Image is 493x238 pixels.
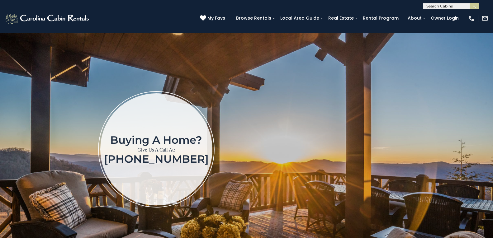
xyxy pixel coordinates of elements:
[360,13,402,23] a: Rental Program
[233,13,274,23] a: Browse Rentals
[207,15,225,21] span: My Favs
[428,13,462,23] a: Owner Login
[325,13,357,23] a: Real Estate
[303,65,484,233] iframe: New Contact Form
[5,12,91,25] img: White-1-2.png
[104,146,209,154] p: Give Us A Call At:
[405,13,425,23] a: About
[277,13,322,23] a: Local Area Guide
[481,15,488,22] img: mail-regular-white.png
[104,134,209,146] h1: Buying a home?
[468,15,475,22] img: phone-regular-white.png
[200,15,227,22] a: My Favs
[104,152,209,166] a: [PHONE_NUMBER]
